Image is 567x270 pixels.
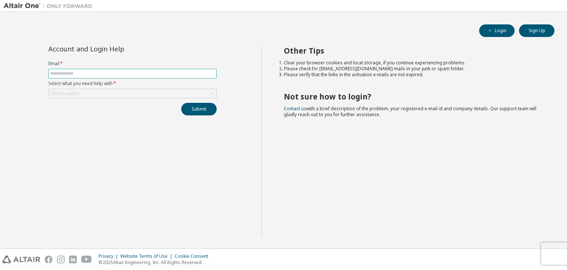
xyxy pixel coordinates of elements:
div: Privacy [99,253,120,259]
button: Sign Up [519,24,554,37]
img: Altair One [4,2,96,10]
img: youtube.svg [81,256,92,263]
li: Clear your browser cookies and local storage, if you continue experiencing problems. [284,60,542,66]
div: Click to select [50,91,79,97]
div: Website Terms of Use [120,253,175,259]
button: Login [479,24,515,37]
img: altair_logo.svg [2,256,40,263]
img: linkedin.svg [69,256,77,263]
li: Please verify that the links in the activation e-mails are not expired. [284,72,542,78]
a: Contact us [284,105,306,112]
div: Account and Login Help [48,46,183,52]
div: Cookie Consent [175,253,213,259]
button: Submit [181,103,217,115]
h2: Not sure how to login? [284,92,542,101]
label: Select what you need help with [48,81,217,87]
p: © 2025 Altair Engineering, Inc. All Rights Reserved. [99,259,213,266]
li: Please check for [EMAIL_ADDRESS][DOMAIN_NAME] mails in your junk or spam folder. [284,66,542,72]
h2: Other Tips [284,46,542,55]
img: instagram.svg [57,256,65,263]
img: facebook.svg [45,256,52,263]
div: Click to select [49,89,216,98]
span: with a brief description of the problem, your registered e-mail id and company details. Our suppo... [284,105,536,118]
label: Email [48,61,217,67]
